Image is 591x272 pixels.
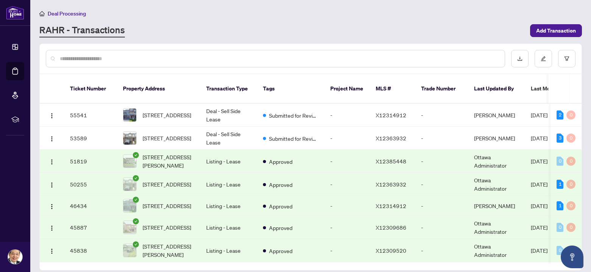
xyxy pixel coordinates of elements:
div: 0 [566,134,575,143]
button: edit [535,50,552,67]
td: - [415,150,468,173]
span: [STREET_ADDRESS][PERSON_NAME] [143,242,194,259]
th: Ticket Number [64,74,117,104]
span: check-circle [133,197,139,203]
span: X12314912 [376,202,406,209]
button: Logo [46,178,58,190]
img: thumbnail-img [123,199,136,212]
img: thumbnail-img [123,155,136,168]
td: Deal - Sell Side Lease [200,104,257,127]
td: Ottawa Administrator [468,173,525,196]
span: [DATE] [531,158,547,165]
th: Project Name [324,74,370,104]
span: Approved [269,247,292,255]
span: [DATE] [531,224,547,231]
td: - [415,196,468,216]
span: download [517,56,523,61]
td: - [324,196,370,216]
span: check-circle [133,152,139,158]
span: [DATE] [531,247,547,254]
td: - [324,173,370,196]
span: [STREET_ADDRESS] [143,202,191,210]
span: Approved [269,157,292,166]
div: 1 [557,201,563,210]
a: RAHR - Transactions [39,24,125,37]
td: - [415,173,468,196]
button: Logo [46,132,58,144]
div: 0 [557,246,563,255]
td: 53589 [64,127,117,150]
td: Listing - Lease [200,239,257,262]
span: X12314912 [376,112,406,118]
button: filter [558,50,575,67]
span: [DATE] [531,135,547,141]
td: 50255 [64,173,117,196]
td: [PERSON_NAME] [468,196,525,216]
span: X12309520 [376,247,406,254]
th: Trade Number [415,74,468,104]
button: Logo [46,155,58,167]
td: Listing - Lease [200,173,257,196]
span: Last Modified Date [531,84,577,93]
img: thumbnail-img [123,221,136,234]
td: - [324,127,370,150]
span: X12385448 [376,158,406,165]
td: 55541 [64,104,117,127]
td: [PERSON_NAME] [468,104,525,127]
td: 51819 [64,150,117,173]
button: Add Transaction [530,24,582,37]
td: Listing - Lease [200,150,257,173]
span: Approved [269,224,292,232]
span: check-circle [133,218,139,224]
div: 1 [557,180,563,189]
div: 0 [557,223,563,232]
th: Property Address [117,74,200,104]
img: thumbnail-img [123,178,136,191]
span: [STREET_ADDRESS] [143,180,191,188]
span: edit [541,56,546,61]
span: X12363932 [376,181,406,188]
th: Tags [257,74,324,104]
div: 0 [566,110,575,120]
img: Logo [49,136,55,142]
span: Add Transaction [536,25,576,37]
span: [STREET_ADDRESS] [143,111,191,119]
td: 46434 [64,196,117,216]
button: Open asap [561,246,583,268]
span: [STREET_ADDRESS] [143,223,191,232]
div: 0 [557,157,563,166]
td: - [324,104,370,127]
td: Ottawa Administrator [468,216,525,239]
td: Ottawa Administrator [468,239,525,262]
span: [STREET_ADDRESS][PERSON_NAME] [143,153,194,169]
td: - [415,216,468,239]
img: thumbnail-img [123,244,136,257]
td: - [415,127,468,150]
img: Logo [49,159,55,165]
span: [DATE] [531,112,547,118]
span: Submitted for Review [269,111,318,120]
span: [DATE] [531,181,547,188]
th: Last Updated By [468,74,525,104]
span: X12309686 [376,224,406,231]
td: Deal - Sell Side Lease [200,127,257,150]
span: [DATE] [531,202,547,209]
img: Logo [49,182,55,188]
span: X12363932 [376,135,406,141]
span: filter [564,56,569,61]
button: Logo [46,221,58,233]
span: home [39,11,45,16]
span: check-circle [133,175,139,181]
span: [STREET_ADDRESS] [143,134,191,142]
span: Approved [269,180,292,189]
td: - [324,239,370,262]
td: Listing - Lease [200,196,257,216]
td: - [324,150,370,173]
div: 0 [566,201,575,210]
div: 3 [557,134,563,143]
span: Approved [269,202,292,210]
img: thumbnail-img [123,109,136,121]
td: [PERSON_NAME] [468,127,525,150]
td: - [415,104,468,127]
td: 45887 [64,216,117,239]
